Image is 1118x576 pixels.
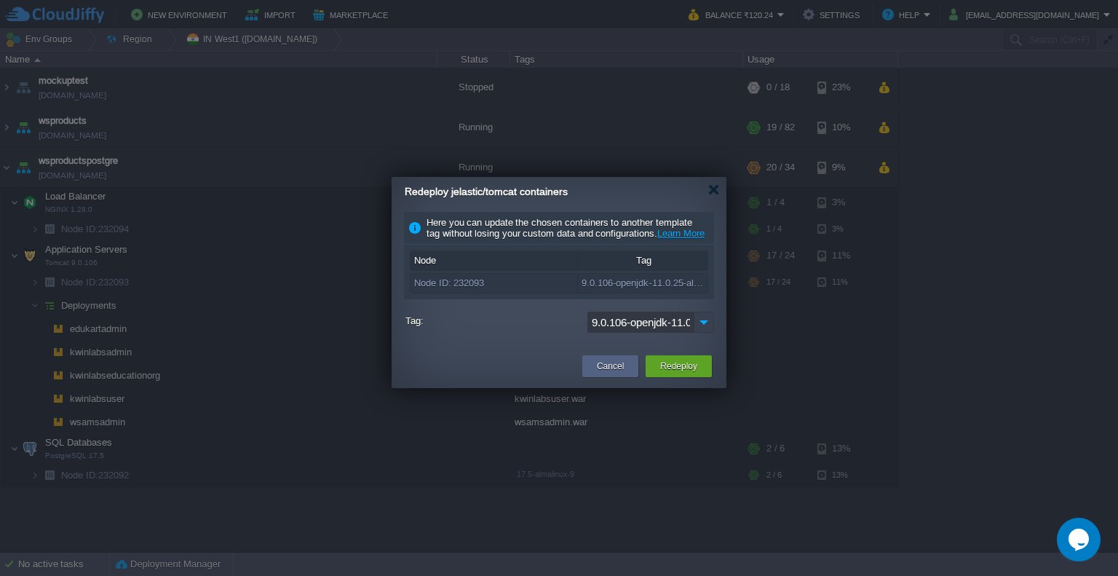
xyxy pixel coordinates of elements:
[657,228,705,239] a: Learn More
[660,359,697,374] button: Redeploy
[1057,518,1103,561] iframe: chat widget
[404,212,714,245] div: Here you can update the chosen containers to another template tag without losing your custom data...
[405,186,568,197] span: Redeploy jelastic/tomcat containers
[411,251,577,270] div: Node
[411,274,577,293] div: Node ID: 232093
[578,251,709,270] div: Tag
[405,312,584,330] label: Tag:
[597,359,624,374] button: Cancel
[578,274,709,293] div: 9.0.106-openjdk-11.0.25-almalinux-9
